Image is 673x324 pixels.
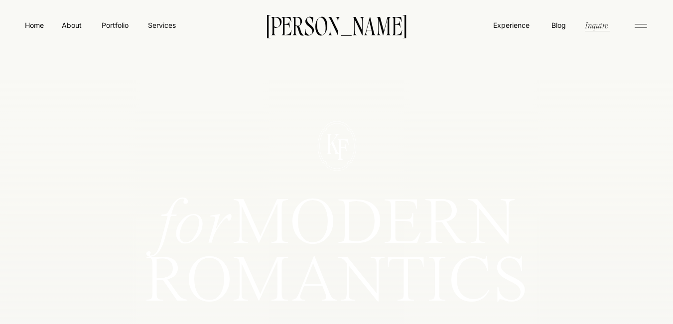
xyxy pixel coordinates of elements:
[147,20,176,30] a: Services
[108,197,566,244] h1: MODERN
[23,20,46,30] a: Home
[319,130,347,155] p: K
[251,14,422,35] a: [PERSON_NAME]
[60,20,83,30] a: About
[549,20,568,30] a: Blog
[584,19,609,31] a: Inquire
[492,20,531,30] a: Experience
[108,254,566,309] h1: ROMANTICS
[97,20,133,30] a: Portfolio
[157,193,232,258] i: for
[329,135,357,161] p: F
